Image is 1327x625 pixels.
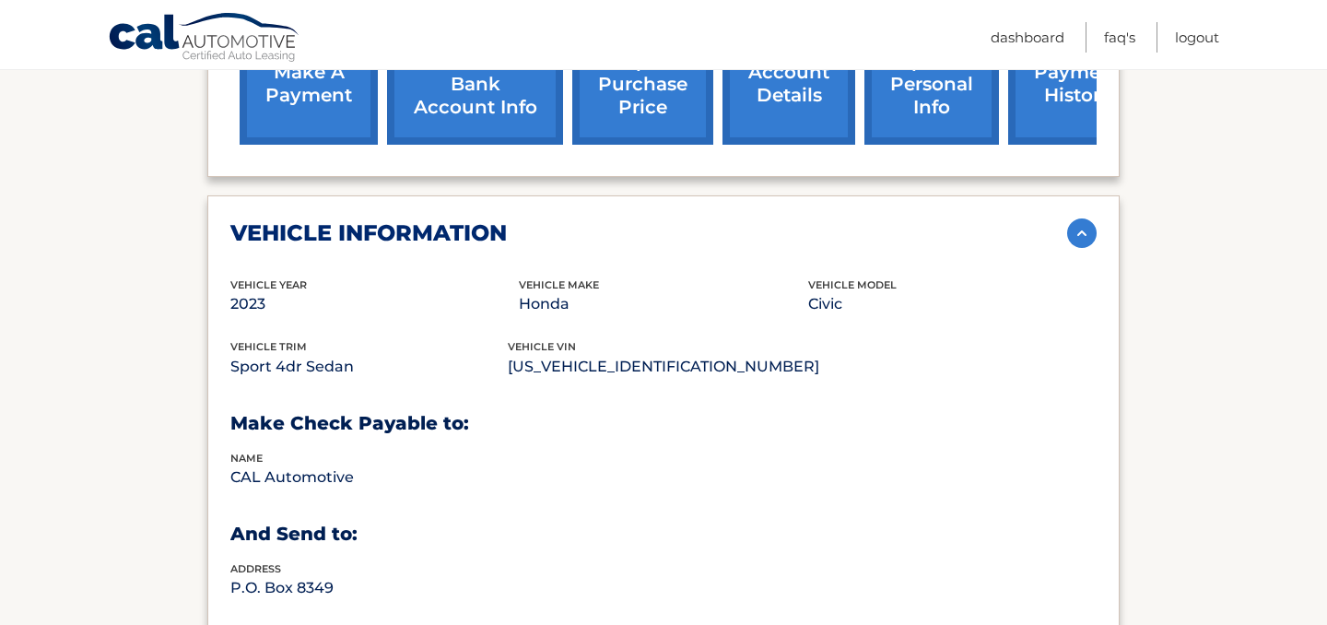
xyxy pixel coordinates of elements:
[572,24,713,145] a: request purchase price
[808,291,1097,317] p: Civic
[230,575,519,601] p: P.O. Box 8349
[240,24,378,145] a: make a payment
[519,278,599,291] span: vehicle make
[519,291,807,317] p: Honda
[230,278,307,291] span: vehicle Year
[808,278,897,291] span: vehicle model
[508,354,819,380] p: [US_VEHICLE_IDENTIFICATION_NUMBER]
[230,340,307,353] span: vehicle trim
[1008,24,1146,145] a: payment history
[230,412,1097,435] h3: Make Check Payable to:
[722,24,855,145] a: account details
[108,12,301,65] a: Cal Automotive
[230,219,507,247] h2: vehicle information
[230,562,281,575] span: address
[387,24,563,145] a: Add/Remove bank account info
[230,291,519,317] p: 2023
[230,523,1097,546] h3: And Send to:
[508,340,576,353] span: vehicle vin
[230,452,263,465] span: name
[1104,22,1135,53] a: FAQ's
[991,22,1064,53] a: Dashboard
[1175,22,1219,53] a: Logout
[1067,218,1097,248] img: accordion-active.svg
[230,465,519,490] p: CAL Automotive
[230,354,508,380] p: Sport 4dr Sedan
[864,24,999,145] a: update personal info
